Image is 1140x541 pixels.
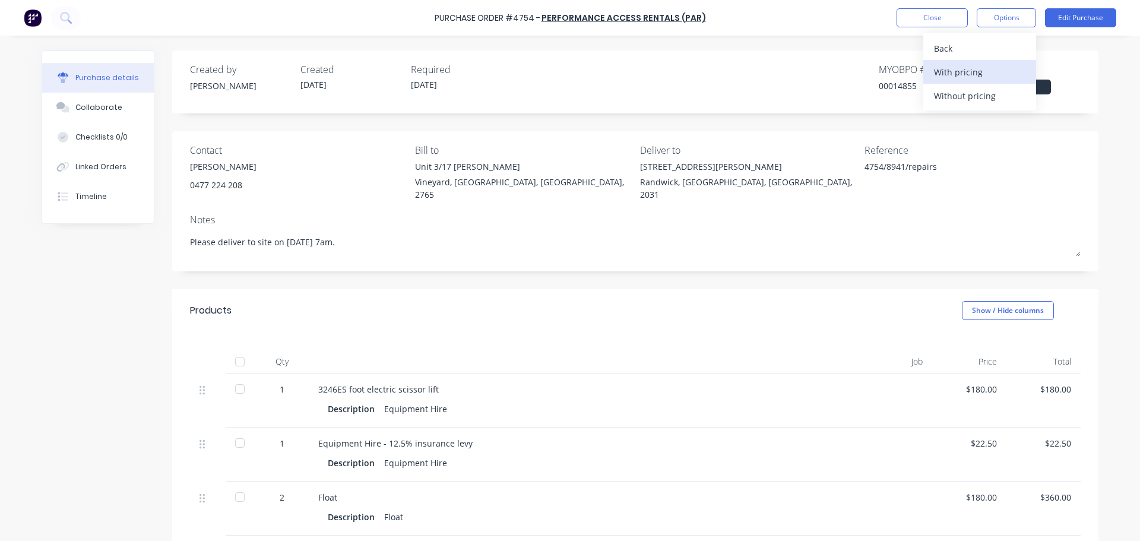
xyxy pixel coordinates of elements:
div: Checklists 0/0 [75,132,128,143]
div: MYOB PO # [879,62,980,77]
div: $360.00 [1016,491,1071,504]
div: Equipment Hire - 12.5% insurance levy [318,437,834,450]
div: Qty [255,350,309,374]
div: 2 [265,491,299,504]
div: Reference [864,143,1081,157]
div: Job [843,350,932,374]
div: Vineyard, [GEOGRAPHIC_DATA], [GEOGRAPHIC_DATA], 2765 [415,176,631,201]
div: Total [1006,350,1081,374]
a: Performance Access Rentals (PAR) [541,12,706,24]
div: $180.00 [942,383,997,396]
button: Close [897,8,968,27]
div: Equipment Hire [384,400,447,417]
div: Timeline [75,191,107,202]
div: Created [300,62,401,77]
div: Created by [190,62,291,77]
div: With pricing [934,64,1025,81]
div: Collaborate [75,102,122,113]
div: 3246ES foot electric scissor lift [318,383,834,396]
button: Checklists 0/0 [42,122,154,152]
div: Purchase details [75,72,139,83]
div: 1 [265,437,299,450]
div: Equipment Hire [384,454,447,472]
div: 00014855 [879,80,980,92]
div: Randwick, [GEOGRAPHIC_DATA], [GEOGRAPHIC_DATA], 2031 [640,176,856,201]
div: Bill to [415,143,631,157]
div: Notes [190,213,1081,227]
div: $22.50 [1016,437,1071,450]
div: Description [328,454,384,472]
div: Required [411,62,512,77]
div: [STREET_ADDRESS][PERSON_NAME] [640,160,856,173]
img: Factory [24,9,42,27]
textarea: Please deliver to site on [DATE] 7am. [190,230,1081,257]
div: Purchase Order #4754 - [435,12,540,24]
textarea: 4754/8941/repairs [864,160,1013,187]
div: Without pricing [934,87,1025,105]
div: Deliver to [640,143,856,157]
button: Options [977,8,1036,27]
button: Linked Orders [42,152,154,182]
button: Timeline [42,182,154,211]
div: Price [932,350,1006,374]
div: Products [190,303,232,318]
button: Edit Purchase [1045,8,1116,27]
div: $180.00 [942,491,997,504]
button: Collaborate [42,93,154,122]
div: [PERSON_NAME] [190,160,256,173]
div: $180.00 [1016,383,1071,396]
div: Contact [190,143,406,157]
div: 0477 224 208 [190,179,256,191]
div: Float [384,508,403,526]
button: Show / Hide columns [962,301,1054,320]
div: Description [328,508,384,526]
button: Purchase details [42,63,154,93]
div: Linked Orders [75,162,126,172]
div: $22.50 [942,437,997,450]
div: Description [328,400,384,417]
div: Unit 3/17 [PERSON_NAME] [415,160,631,173]
div: Back [934,40,1025,57]
div: [PERSON_NAME] [190,80,291,92]
div: Float [318,491,834,504]
div: 1 [265,383,299,396]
